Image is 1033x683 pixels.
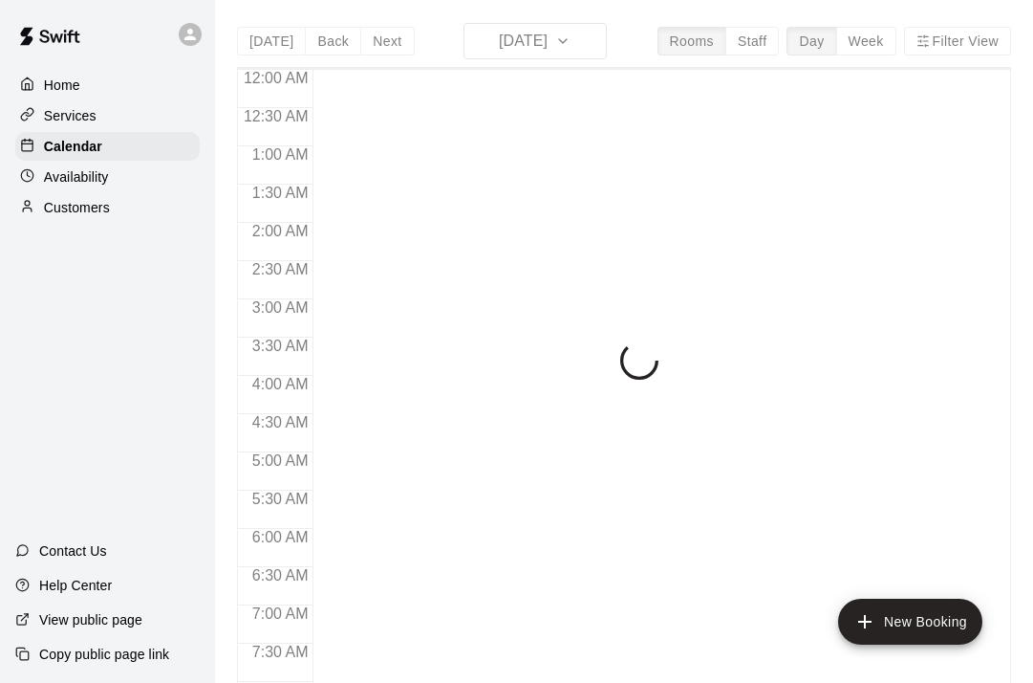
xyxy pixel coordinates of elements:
[15,101,200,130] a: Services
[247,185,313,201] span: 1:30 AM
[247,223,313,239] span: 2:00 AM
[15,193,200,222] a: Customers
[247,529,313,545] span: 6:00 AM
[44,106,97,125] p: Services
[247,491,313,507] span: 5:30 AM
[15,132,200,161] a: Calendar
[44,137,102,156] p: Calendar
[247,644,313,660] span: 7:30 AM
[15,71,200,99] a: Home
[247,338,313,354] span: 3:30 AM
[838,599,982,645] button: add
[39,541,107,561] p: Contact Us
[247,146,313,163] span: 1:00 AM
[247,414,313,430] span: 4:30 AM
[247,452,313,469] span: 5:00 AM
[247,376,313,392] span: 4:00 AM
[44,198,110,217] p: Customers
[39,645,169,664] p: Copy public page link
[247,299,313,316] span: 3:00 AM
[247,606,313,622] span: 7:00 AM
[239,108,313,124] span: 12:30 AM
[247,567,313,584] span: 6:30 AM
[239,70,313,86] span: 12:00 AM
[44,167,109,187] p: Availability
[39,576,112,595] p: Help Center
[247,261,313,277] span: 2:30 AM
[39,610,142,629] p: View public page
[15,163,200,191] a: Availability
[44,76,80,95] p: Home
